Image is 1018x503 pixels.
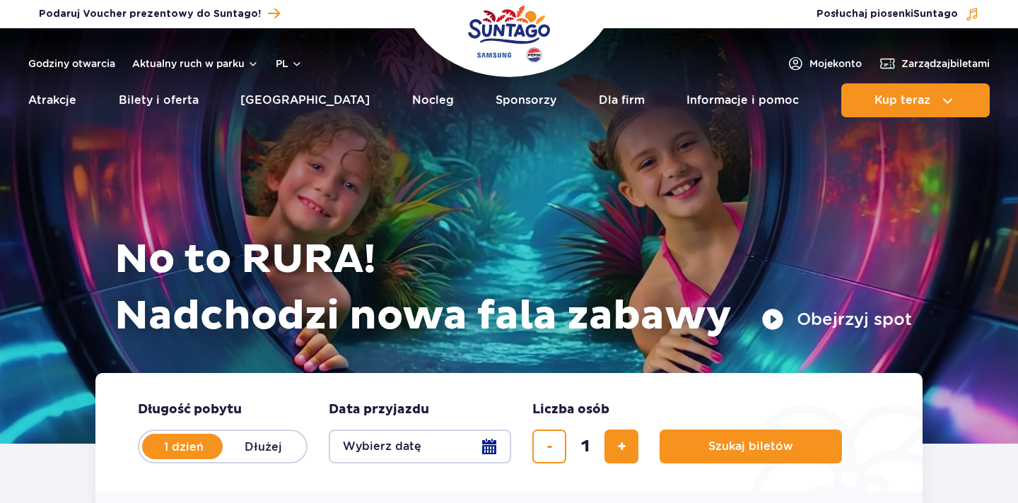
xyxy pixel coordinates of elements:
span: Posłuchaj piosenki [817,7,958,21]
button: Wybierz datę [329,430,511,463]
button: dodaj bilet [604,430,638,463]
a: Atrakcje [28,83,76,117]
span: Moje konto [809,57,862,71]
button: Szukaj biletów [660,430,842,463]
a: Nocleg [412,83,454,117]
span: Suntago [913,9,958,19]
a: Informacje i pomoc [686,83,799,117]
a: Mojekonto [787,55,862,72]
button: Obejrzyj spot [761,308,912,331]
input: liczba biletów [568,430,602,463]
a: [GEOGRAPHIC_DATA] [240,83,370,117]
span: Podaruj Voucher prezentowy do Suntago! [39,7,261,21]
button: usuń bilet [532,430,566,463]
a: Godziny otwarcia [28,57,115,71]
a: Sponsorzy [496,83,556,117]
span: Liczba osób [532,401,609,418]
h1: No to RURA! Nadchodzi nowa fala zabawy [115,232,912,345]
button: Aktualny ruch w parku [132,58,259,69]
label: 1 dzień [144,432,224,461]
form: Planowanie wizyty w Park of Poland [95,373,923,492]
label: Dłużej [223,432,303,461]
span: Szukaj biletów [708,440,793,453]
a: Dla firm [599,83,645,117]
span: Kup teraz [874,94,930,107]
a: Zarządzajbiletami [879,55,990,72]
a: Podaruj Voucher prezentowy do Suntago! [39,4,280,23]
span: Długość pobytu [138,401,242,418]
button: Posłuchaj piosenkiSuntago [817,7,979,21]
a: Bilety i oferta [119,83,199,117]
button: pl [276,57,303,71]
span: Data przyjazdu [329,401,429,418]
span: Zarządzaj biletami [901,57,990,71]
button: Kup teraz [841,83,990,117]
